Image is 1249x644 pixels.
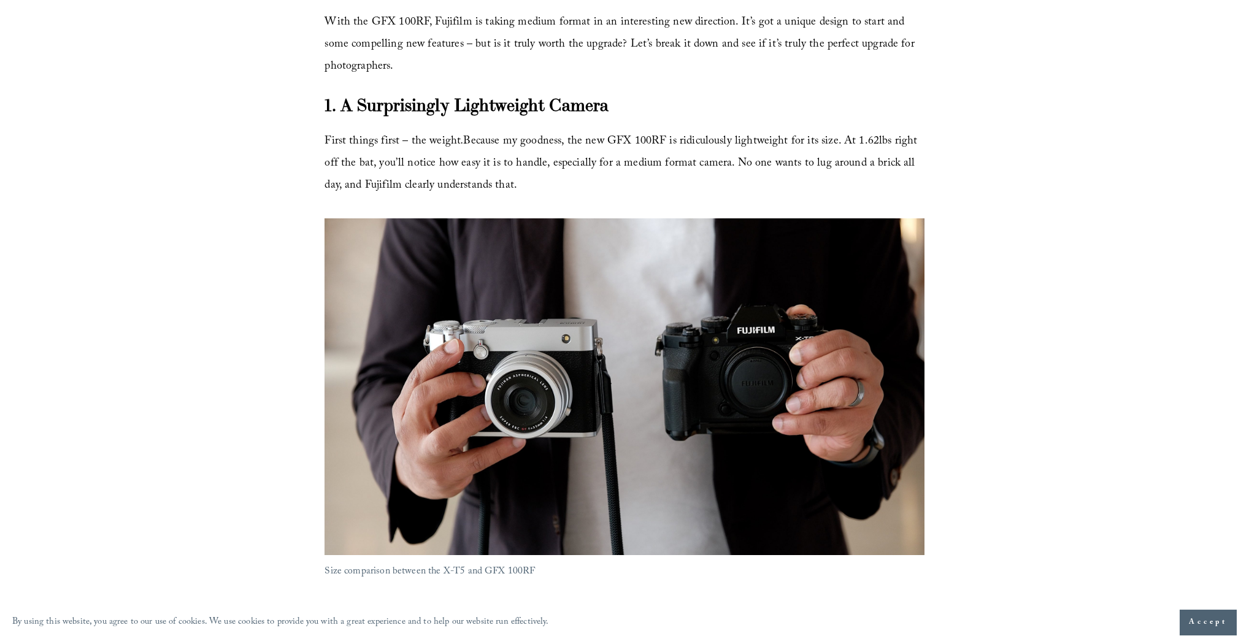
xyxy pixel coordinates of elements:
p: By using this website, you agree to our use of cookies. We use cookies to provide you with a grea... [12,614,549,632]
strong: 1. A Surprisingly Lightweight Camera [325,94,609,116]
span: Accept [1189,616,1228,629]
span: First things first – the weight Because my goodness, the new GFX 100RF is ridiculously lightweigh... [325,132,920,196]
a: Size comparison fujifilm X-T5 vs GFX100RF [325,218,924,556]
span: With the GFX 100RF, Fujifilm is taking medium format in an interesting new direction. It’s got a ... [325,13,918,77]
p: Size comparison between the X-T5 and GFX 100RF [325,562,924,581]
em: . [461,132,463,151]
button: Accept [1180,610,1237,635]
